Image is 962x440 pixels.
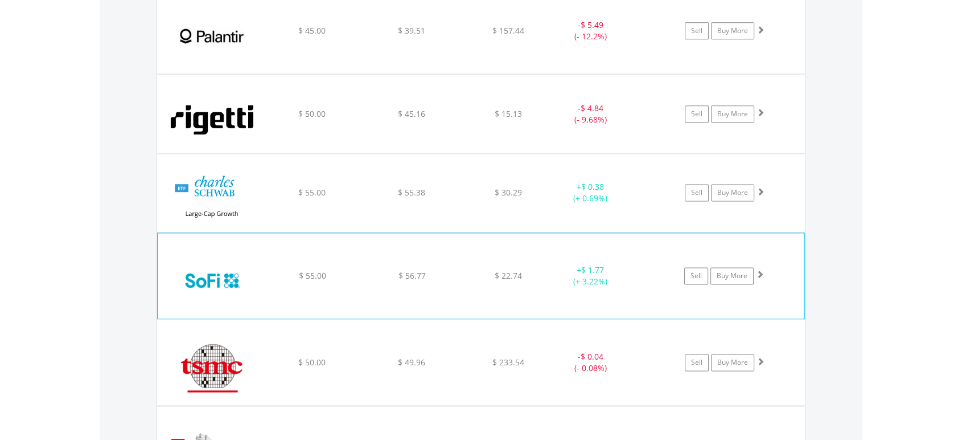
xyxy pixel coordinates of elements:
[548,103,634,125] div: - (- 9.68%)
[492,25,524,36] span: $ 157.44
[298,187,326,198] span: $ 55.00
[163,247,261,316] img: EQU.US.SOFI.png
[684,267,708,284] a: Sell
[398,25,425,36] span: $ 39.51
[163,168,261,229] img: EQU.US.SCHG.png
[298,108,326,119] span: $ 50.00
[298,357,326,368] span: $ 50.00
[711,184,754,201] a: Buy More
[548,19,634,42] div: - (- 12.2%)
[492,357,524,368] span: $ 233.54
[711,105,754,123] a: Buy More
[495,187,522,198] span: $ 30.29
[163,2,261,71] img: EQU.US.PLTR.png
[548,264,633,287] div: + (+ 3.22%)
[398,357,425,368] span: $ 49.96
[581,19,603,30] span: $ 5.49
[581,103,603,113] span: $ 4.84
[495,108,522,119] span: $ 15.13
[398,270,425,281] span: $ 56.77
[581,181,604,192] span: $ 0.38
[710,267,754,284] a: Buy More
[548,351,634,374] div: - (- 0.08%)
[685,22,709,39] a: Sell
[711,22,754,39] a: Buy More
[581,264,604,275] span: $ 1.77
[548,181,634,204] div: + (+ 0.69%)
[163,334,261,402] img: EQU.US.TSM.png
[581,351,603,362] span: $ 0.04
[685,354,709,371] a: Sell
[711,354,754,371] a: Buy More
[685,184,709,201] a: Sell
[685,105,709,123] a: Sell
[298,270,326,281] span: $ 55.00
[163,89,261,150] img: EQU.US.RGTI.png
[298,25,326,36] span: $ 45.00
[398,108,425,119] span: $ 45.16
[495,270,522,281] span: $ 22.74
[398,187,425,198] span: $ 55.38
